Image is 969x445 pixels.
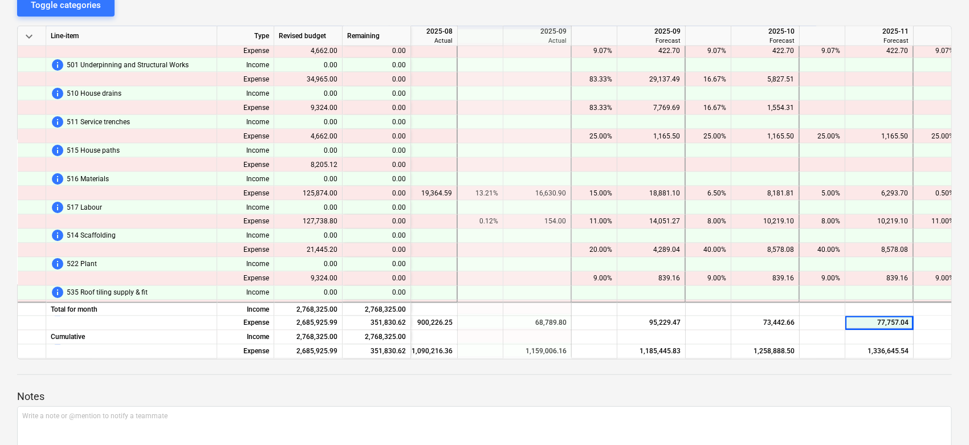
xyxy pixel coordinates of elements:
div: 900,226.25 [394,316,453,330]
span: 515 House paths [67,144,120,158]
div: 0.00 [347,243,406,258]
span: This line-item cannot be forecasted before price for client is updated. To change this, contact y... [51,115,64,129]
div: 83.33% [576,72,612,87]
div: 40.00% [804,243,840,258]
div: 4,662.00 [274,129,343,144]
div: 2025-08 [394,26,453,36]
div: 9,324.00 [274,272,343,286]
div: 18,881.10 [622,186,680,201]
div: 20.00% [576,243,612,258]
iframe: Chat Widget [912,390,969,445]
div: 7,769.69 [622,101,680,115]
div: 9.00% [804,272,840,286]
div: Expense [217,72,274,87]
div: 1,258,888.50 [736,345,795,359]
div: 2,685,925.99 [274,316,343,330]
div: Expense [217,129,274,144]
div: 9.00% [576,272,612,286]
div: Expense [217,101,274,115]
div: 0.00 [274,87,343,101]
div: 95,229.47 [622,316,681,330]
div: 0.00 [274,58,343,72]
span: 517 Labour [67,201,102,215]
div: Income [217,144,274,158]
div: 29,137.49 [622,72,680,87]
div: 0.00 [347,115,406,129]
div: 14,051.27 [622,215,680,229]
div: 25.00% [576,129,612,144]
div: 83.33% [576,101,612,115]
div: 351,830.62 [343,345,411,359]
div: 0.00 [347,72,406,87]
div: Forecast [850,36,909,45]
div: 0.12% [462,215,498,229]
div: 11.00% [918,215,954,229]
div: 0.00 [274,115,343,129]
div: 19,364.59 [394,186,452,201]
div: 6.50% [690,186,726,201]
div: 0.00 [347,300,406,315]
div: 25.00% [690,129,726,144]
div: Cumulative [46,330,217,345]
span: 535 Roof tiling supply & fit [67,286,148,300]
div: 0.00 [274,229,343,243]
div: 0.00 [274,286,343,300]
div: 68,789.80 [508,316,567,330]
div: 9.00% [690,272,726,286]
div: Income [217,229,274,243]
div: 0.00 [274,201,343,215]
div: Total for month [46,302,217,316]
div: 422.70 [850,44,908,58]
div: 16,630.90 [508,186,566,201]
div: 6,293.70 [850,186,908,201]
div: 0.00 [347,158,406,172]
div: 5.00% [804,186,840,201]
div: 21,445.20 [274,243,343,258]
span: This line-item cannot be forecasted before price for client is updated. To change this, contact y... [51,258,64,271]
div: 1,165.50 [736,129,794,144]
div: 0.00 [347,58,406,72]
div: 10,219.10 [850,215,908,229]
div: Income [217,330,274,345]
div: 1,090,216.36 [394,345,453,359]
div: 839.16 [736,272,794,286]
div: 0.00 [274,172,343,186]
div: 2,768,325.00 [274,302,343,316]
div: 2,768,325.00 [274,330,343,345]
div: 11.00% [576,215,612,229]
div: 0.00 [347,144,406,158]
div: Expense [217,300,274,315]
span: This line-item cannot be forecasted before price for client is updated. To change this, contact y... [51,229,64,243]
span: 501 Underpinning and Structural Works [67,58,189,72]
div: 2,768,325.00 [343,330,411,345]
div: 2,768,325.00 [343,302,411,316]
span: This line-item cannot be forecasted before price for client is updated. To change this, contact y... [51,87,64,100]
div: Expense [217,272,274,286]
div: 839.16 [850,272,908,286]
div: Forecast [622,36,681,45]
div: 8,578.08 [736,243,794,258]
div: 9.00% [918,272,954,286]
div: 1,165.50 [850,129,908,144]
div: 9.07% [918,44,954,58]
div: Expense [217,44,274,58]
div: 0.00 [347,201,406,215]
div: 0.00 [347,186,406,201]
div: Income [217,115,274,129]
p: Notes [17,390,952,403]
div: Income [217,201,274,215]
div: 36,177.12 [274,300,343,315]
div: 15.00% [576,186,612,201]
div: Line-item [46,26,217,46]
div: Expense [217,316,274,330]
span: keyboard_arrow_down [22,30,36,43]
div: 9.07% [804,44,840,58]
span: 511 Service trenches [67,115,130,129]
div: 77,757.04 [850,316,909,330]
div: 127,738.80 [274,215,343,229]
div: 34,965.00 [274,72,343,87]
div: 2025-09 [508,26,567,36]
div: Actual [508,36,567,45]
div: 0.00 [347,101,406,115]
div: 0.00 [347,44,406,58]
